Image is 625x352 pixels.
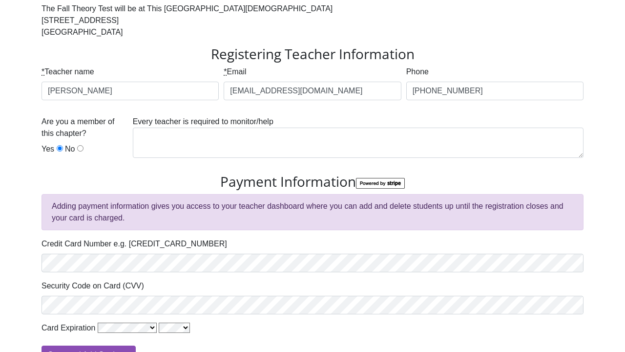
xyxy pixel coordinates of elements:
[42,116,128,139] label: Are you a member of this chapter?
[130,116,586,166] div: Every teacher is required to monitor/help
[42,67,44,76] abbr: required
[42,280,144,292] label: Security Code on Card (CVV)
[224,66,246,78] label: Email
[42,143,54,155] label: Yes
[42,66,94,78] label: Teacher name
[224,67,227,76] abbr: required
[42,3,583,38] div: The Fall Theory Test will be at This [GEOGRAPHIC_DATA][DEMOGRAPHIC_DATA] [STREET_ADDRESS] [GEOGRA...
[42,322,95,334] label: Card Expiration
[356,178,405,189] img: StripeBadge-6abf274609356fb1c7d224981e4c13d8e07f95b5cc91948bd4e3604f74a73e6b.png
[65,143,75,155] label: No
[42,174,583,190] h3: Payment Information
[42,46,583,63] h3: Registering Teacher Information
[406,66,429,78] label: Phone
[42,238,227,250] label: Credit Card Number e.g. [CREDIT_CARD_NUMBER]
[42,194,583,230] div: Adding payment information gives you access to your teacher dashboard where you can add and delet...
